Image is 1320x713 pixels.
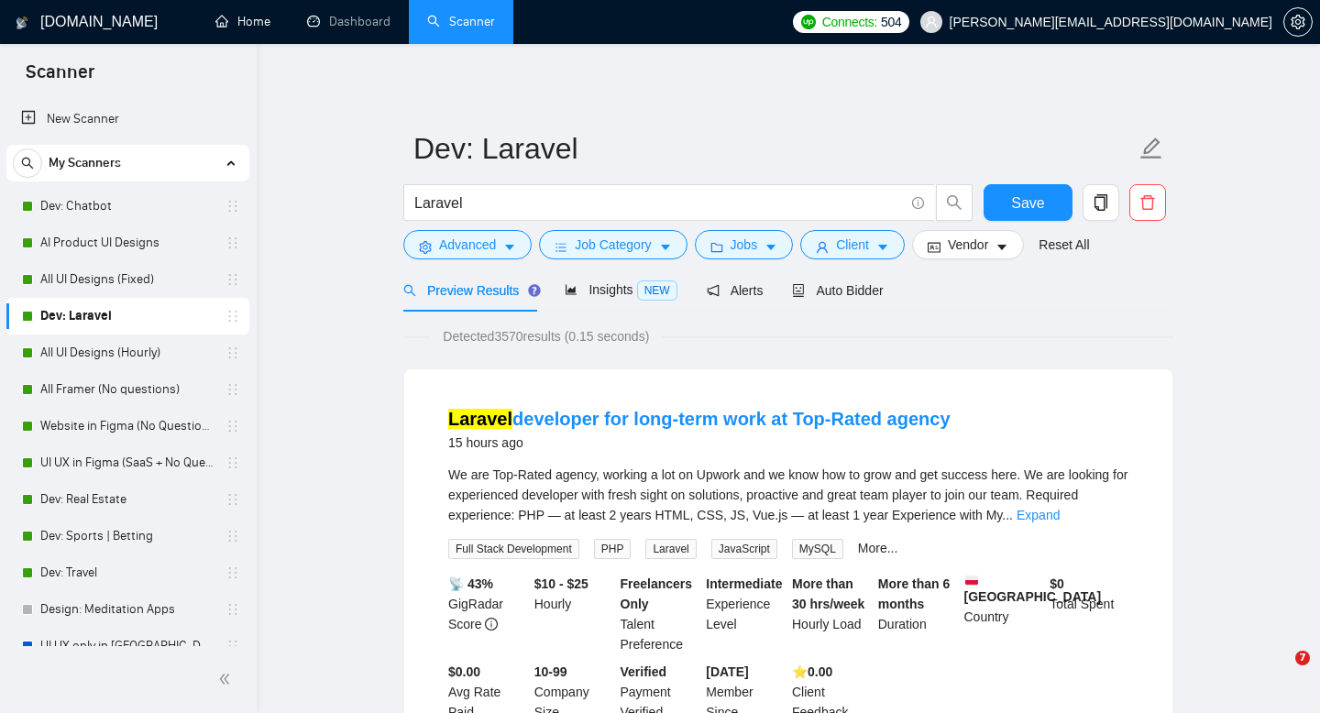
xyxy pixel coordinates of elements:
[534,576,588,591] b: $10 - $25
[403,283,535,298] span: Preview Results
[711,539,777,559] span: JavaScript
[503,240,516,254] span: caret-down
[6,101,249,137] li: New Scanner
[448,409,512,429] mark: Laravel
[21,101,235,137] a: New Scanner
[659,240,672,254] span: caret-down
[764,240,777,254] span: caret-down
[1011,192,1044,214] span: Save
[1129,184,1166,221] button: delete
[936,184,973,221] button: search
[40,591,214,628] a: Design: Meditation Apps
[445,574,531,654] div: GigRadar Score
[448,467,1127,522] span: We are Top-Rated agency, working a lot on Upwork and we know how to grow and get success here. We...
[49,145,121,181] span: My Scanners
[40,298,214,335] a: Dev: Laravel
[706,576,782,591] b: Intermediate
[965,574,978,587] img: 🇵🇱
[448,576,493,591] b: 📡 43%
[594,539,632,559] span: PHP
[1139,137,1163,160] span: edit
[307,14,390,29] a: dashboardDashboard
[964,574,1102,604] b: [GEOGRAPHIC_DATA]
[1083,184,1119,221] button: copy
[40,261,214,298] a: All UI Designs (Fixed)
[637,280,677,301] span: NEW
[731,235,758,255] span: Jobs
[13,148,42,178] button: search
[617,574,703,654] div: Talent Preference
[792,576,864,611] b: More than 30 hrs/week
[555,240,567,254] span: bars
[792,664,832,679] b: ⭐️ 0.00
[961,574,1047,654] div: Country
[822,12,877,32] span: Connects:
[707,284,720,297] span: notification
[225,492,240,507] span: holder
[1050,576,1064,591] b: $ 0
[995,240,1008,254] span: caret-down
[225,419,240,433] span: holder
[225,455,240,470] span: holder
[40,225,214,261] a: AI Product UI Designs
[792,539,843,559] span: MySQL
[788,574,874,654] div: Hourly Load
[1284,15,1312,29] span: setting
[1283,15,1313,29] a: setting
[621,664,667,679] b: Verified
[14,157,41,170] span: search
[40,518,214,554] a: Dev: Sports | Betting
[565,282,676,297] span: Insights
[858,541,898,555] a: More...
[225,236,240,250] span: holder
[565,283,577,296] span: area-chart
[215,14,270,29] a: homeHome
[403,284,416,297] span: search
[816,240,829,254] span: user
[531,574,617,654] div: Hourly
[526,282,543,299] div: Tooltip anchor
[448,432,951,454] div: 15 hours ago
[1258,651,1302,695] iframe: Intercom live chat
[11,59,109,97] span: Scanner
[439,235,496,255] span: Advanced
[695,230,794,259] button: folderJobscaret-down
[414,192,904,214] input: Search Freelance Jobs...
[801,15,816,29] img: upwork-logo.png
[878,576,951,611] b: More than 6 months
[1130,194,1165,211] span: delete
[912,197,924,209] span: info-circle
[40,554,214,591] a: Dev: Travel
[621,576,693,611] b: Freelancers Only
[881,12,901,32] span: 504
[40,628,214,664] a: UI UX only in [GEOGRAPHIC_DATA]
[430,326,662,346] span: Detected 3570 results (0.15 seconds)
[948,235,988,255] span: Vendor
[1283,7,1313,37] button: setting
[40,188,214,225] a: Dev: Chatbot
[645,539,696,559] span: Laravel
[218,670,236,688] span: double-left
[485,618,498,631] span: info-circle
[912,230,1024,259] button: idcardVendorcaret-down
[702,574,788,654] div: Experience Level
[225,346,240,360] span: holder
[413,126,1136,171] input: Scanner name...
[40,408,214,444] a: Website in Figma (No Questions)
[792,283,883,298] span: Auto Bidder
[984,184,1072,221] button: Save
[225,272,240,287] span: holder
[40,335,214,371] a: All UI Designs (Hourly)
[539,230,687,259] button: barsJob Categorycaret-down
[40,481,214,518] a: Dev: Real Estate
[448,409,951,429] a: Laraveldeveloper for long-term work at Top-Rated agency
[225,565,240,580] span: holder
[928,240,940,254] span: idcard
[1002,508,1013,522] span: ...
[1295,651,1310,665] span: 7
[448,664,480,679] b: $0.00
[225,529,240,543] span: holder
[1039,235,1089,255] a: Reset All
[710,240,723,254] span: folder
[427,14,495,29] a: searchScanner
